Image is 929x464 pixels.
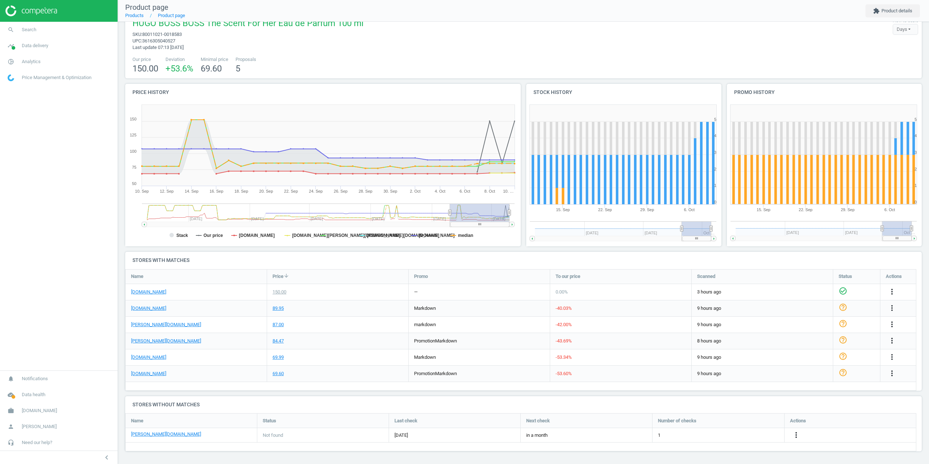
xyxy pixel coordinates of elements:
span: Not found [263,432,283,439]
div: 69.60 [273,370,284,377]
tspan: 22. Sep [598,208,612,212]
i: check_circle_outline [839,287,847,295]
span: 8 hours ago [697,338,827,344]
span: Scanned [697,273,715,280]
tspan: Oct … [703,231,715,235]
h4: Stock history [526,84,721,101]
i: arrow_downward [283,273,289,279]
a: Products [125,13,144,18]
div: 84.47 [273,338,284,344]
tspan: [PERSON_NAME][DOMAIN_NAME] [367,233,439,238]
div: 89.95 [273,305,284,312]
div: 150.00 [273,289,286,295]
i: more_vert [888,287,896,296]
text: 4 [714,134,716,138]
tspan: 15. Sep [757,208,770,212]
span: -53.60 % [556,371,572,376]
i: cloud_done [4,388,18,402]
div: Days [893,24,918,35]
i: help_outline [839,319,847,328]
span: 3616305040527 [142,38,175,44]
tspan: 14. Sep [185,189,199,193]
text: 3 [714,150,716,155]
div: — [414,289,418,295]
i: more_vert [888,304,896,312]
span: 150.00 [132,63,158,74]
span: markdown [435,371,457,376]
text: 1 [714,183,716,188]
span: 0.00 % [556,289,568,295]
span: Minimal price [201,56,228,63]
text: 0 [714,200,716,204]
text: 1 [914,183,917,188]
i: chevron_left [102,453,111,462]
span: markdown [414,305,436,311]
i: more_vert [888,336,896,345]
tspan: 6. Oct [684,208,695,212]
button: chevron_left [98,453,116,462]
a: [DOMAIN_NAME] [131,305,166,312]
i: help_outline [839,368,847,377]
i: help_outline [839,336,847,344]
div: 69.99 [273,354,284,361]
span: markdown [414,354,436,360]
tspan: 16. Sep [209,189,223,193]
span: sku : [132,32,142,37]
button: more_vert [888,336,896,346]
text: 100 [130,149,136,153]
i: more_vert [888,369,896,378]
h4: Stores without matches [125,396,922,413]
tspan: [DOMAIN_NAME] [292,233,328,238]
i: headset_mic [4,436,18,449]
tspan: [PERSON_NAME][DOMAIN_NAME] [328,233,400,238]
span: Actions [886,273,902,280]
tspan: Oct … [904,231,915,235]
tspan: [DOMAIN_NAME] [239,233,275,238]
span: [DATE] [394,432,515,439]
span: Next check [526,418,550,424]
tspan: 20. Sep [259,189,273,193]
span: Analytics [22,58,41,65]
button: more_vert [888,353,896,362]
span: Price [273,273,283,280]
span: 9 hours ago [697,370,827,377]
tspan: 2. Oct [410,189,420,193]
span: To our price [556,273,580,280]
span: -53.34 % [556,354,572,360]
tspan: Stack [176,233,188,238]
span: Name [131,273,143,280]
span: Our price [132,56,158,63]
button: more_vert [888,369,896,378]
span: Number of checks [658,418,696,424]
h4: Stores with matches [125,252,922,269]
span: Status [839,273,852,280]
tspan: 12. Sep [160,189,174,193]
i: search [4,23,18,37]
tspan: 22. Sep [284,189,298,193]
span: 9 hours ago [697,354,827,361]
a: [DOMAIN_NAME] [131,354,166,361]
span: Product page [125,3,168,12]
a: [DOMAIN_NAME] [131,370,166,377]
span: Proposals [236,56,256,63]
span: 9 hours ago [697,321,827,328]
span: 69.60 [201,63,222,74]
span: Search [22,26,36,33]
tspan: 28. Sep [359,189,372,193]
span: markdown [414,322,436,327]
text: 0 [914,200,917,204]
i: work [4,404,18,418]
span: [DOMAIN_NAME] [22,407,57,414]
tspan: median [458,233,473,238]
span: in a month [526,432,548,439]
span: Data delivery [22,42,48,49]
span: Last update 07:13 [DATE] [132,45,184,50]
i: notifications [4,372,18,386]
tspan: 8. Oct [484,189,495,193]
img: ajHJNr6hYgQAAAAASUVORK5CYII= [5,5,57,16]
span: upc : [132,38,142,44]
button: extensionProduct details [865,4,920,17]
tspan: 30. Sep [384,189,397,193]
i: more_vert [792,431,801,439]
